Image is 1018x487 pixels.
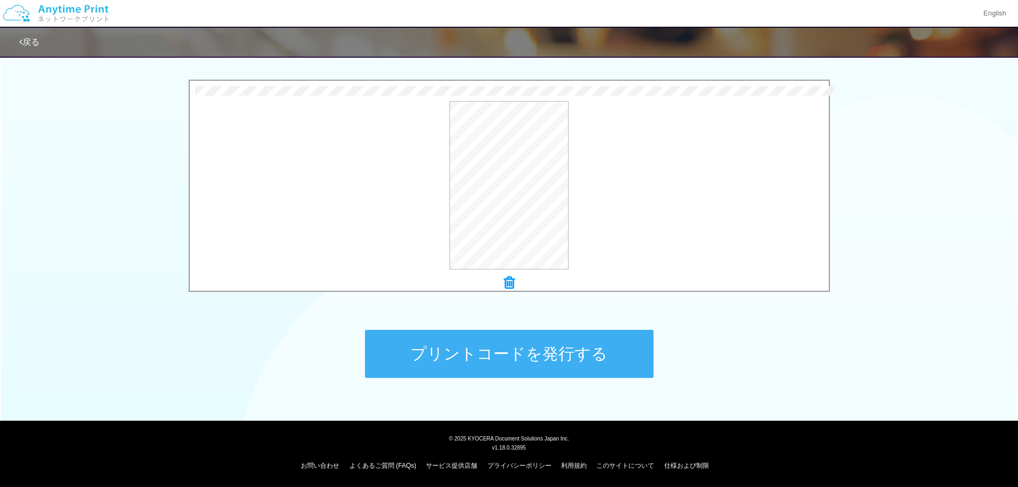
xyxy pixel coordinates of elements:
[449,435,569,442] span: © 2025 KYOCERA Document Solutions Japan Inc.
[561,462,587,469] a: 利用規約
[664,462,709,469] a: 仕様および制限
[301,462,339,469] a: お問い合わせ
[19,37,40,47] a: 戻る
[492,444,526,451] span: v1.18.0.32895
[487,462,551,469] a: プライバシーポリシー
[365,330,654,378] button: プリントコードを発行する
[596,462,654,469] a: このサイトについて
[426,462,477,469] a: サービス提供店舗
[349,462,416,469] a: よくあるご質問 (FAQs)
